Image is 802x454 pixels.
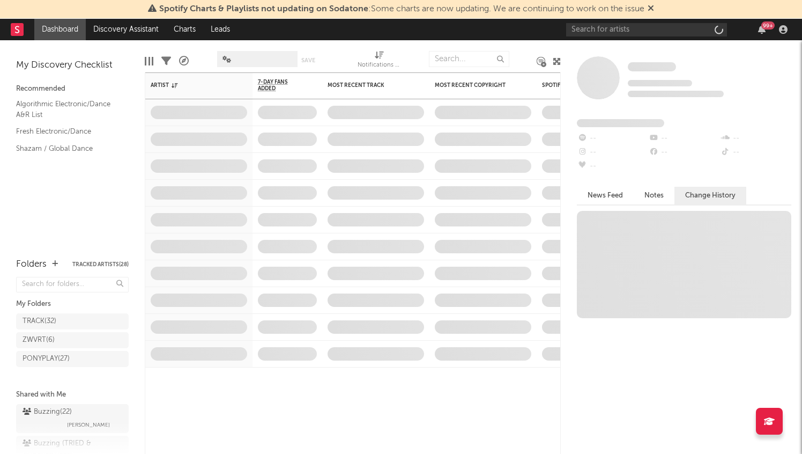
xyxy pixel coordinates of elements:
[179,46,189,77] div: A&R Pipeline
[67,419,110,431] span: [PERSON_NAME]
[577,119,664,127] span: Fans Added by Platform
[577,187,634,204] button: News Feed
[328,82,408,89] div: Most Recent Track
[72,262,129,267] button: Tracked Artists(28)
[16,258,47,271] div: Folders
[577,159,648,173] div: --
[159,5,644,13] span: : Some charts are now updating. We are continuing to work on the issue
[151,82,231,89] div: Artist
[203,19,237,40] a: Leads
[161,46,171,77] div: Filters
[720,131,791,145] div: --
[648,145,719,159] div: --
[16,126,118,137] a: Fresh Electronic/Dance
[435,82,515,89] div: Most Recent Copyright
[301,57,315,63] button: Save
[16,351,129,367] a: PONYPLAY(27)
[16,59,129,72] div: My Discovery Checklist
[159,5,368,13] span: Spotify Charts & Playlists not updating on Sodatone
[16,298,129,311] div: My Folders
[166,19,203,40] a: Charts
[634,187,674,204] button: Notes
[761,21,775,30] div: 99 +
[16,332,129,348] a: ZWVRT(6)
[145,46,153,77] div: Edit Columns
[648,5,654,13] span: Dismiss
[16,98,118,120] a: Algorithmic Electronic/Dance A&R List
[23,334,55,347] div: ZWVRT ( 6 )
[720,145,791,159] div: --
[628,91,724,97] span: 0 fans last week
[358,59,400,72] div: Notifications (Artist)
[429,51,509,67] input: Search...
[16,83,129,96] div: Recommended
[674,187,746,204] button: Change History
[23,406,72,419] div: Buzzing ( 22 )
[23,315,56,328] div: TRACK ( 32 )
[16,313,129,329] a: TRACK(32)
[628,62,676,71] span: Some Artist
[16,404,129,433] a: Buzzing(22)[PERSON_NAME]
[542,82,622,89] div: Spotify Monthly Listeners
[16,143,118,155] a: Shazam / Global Dance
[628,62,676,72] a: Some Artist
[258,79,301,92] span: 7-Day Fans Added
[577,145,648,159] div: --
[628,80,692,86] span: Tracking Since: [DATE]
[758,25,766,34] button: 99+
[34,19,86,40] a: Dashboard
[566,23,727,36] input: Search for artists
[16,389,129,401] div: Shared with Me
[86,19,166,40] a: Discovery Assistant
[16,277,129,292] input: Search for folders...
[358,46,400,77] div: Notifications (Artist)
[648,131,719,145] div: --
[577,131,648,145] div: --
[23,353,70,365] div: PONYPLAY ( 27 )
